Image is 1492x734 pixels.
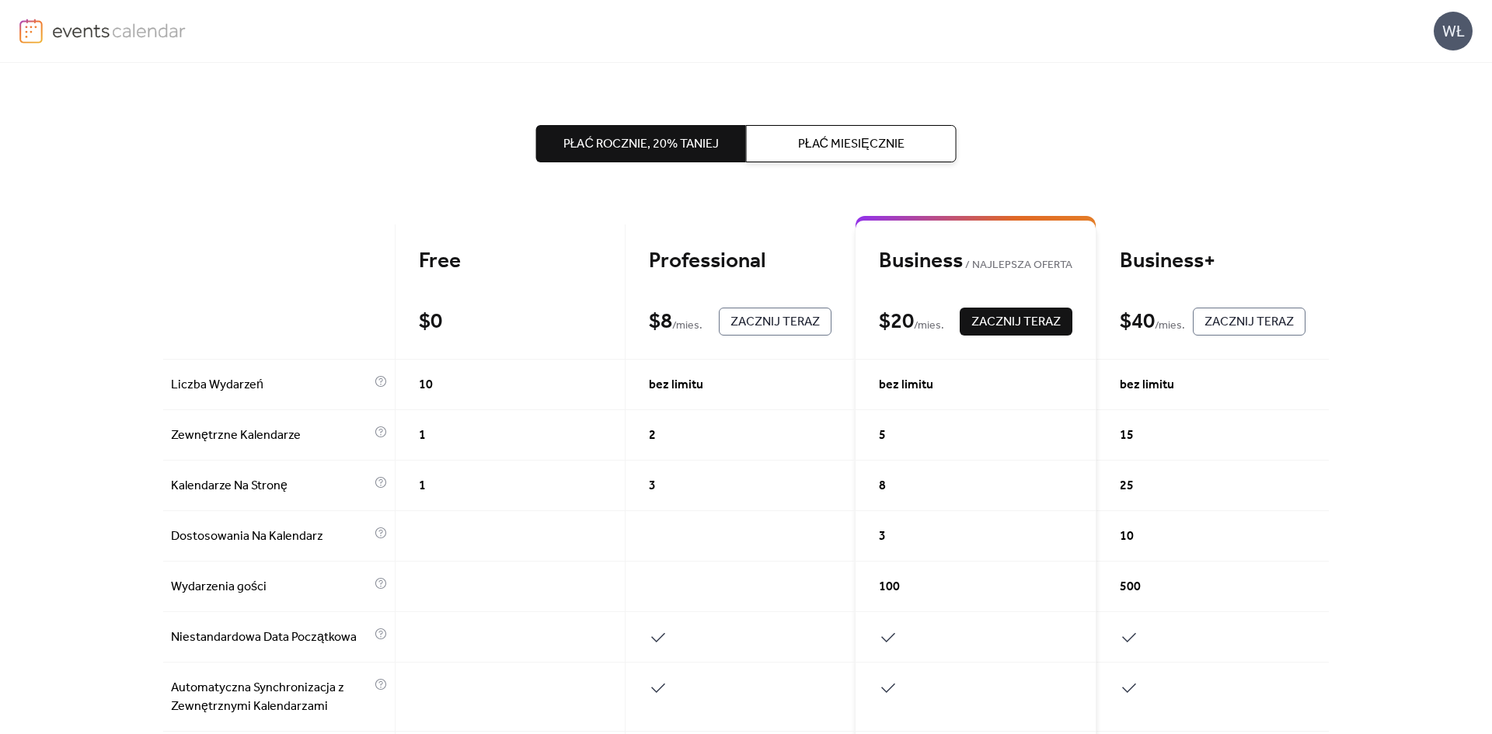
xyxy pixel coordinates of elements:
div: Free [419,248,601,275]
span: / mies. [672,317,702,336]
span: bez limitu [879,376,933,395]
span: 8 [879,477,886,496]
img: logo [19,19,43,43]
span: Kalendarze Na Stronę [171,477,371,496]
span: Płać Miesięcznie [798,135,905,154]
span: 5 [879,426,886,445]
span: bez limitu [1120,376,1174,395]
span: Zewnętrzne Kalendarze [171,426,371,445]
div: $ 0 [419,308,442,336]
button: Płać Miesięcznie [746,125,956,162]
span: Zacznij Teraz [730,313,820,332]
span: 10 [419,376,433,395]
span: 3 [649,477,656,496]
span: Zacznij Teraz [971,313,1061,332]
button: Zacznij Teraz [960,308,1072,336]
button: Płać Rocznie, 20% taniej [536,125,746,162]
button: Zacznij Teraz [719,308,831,336]
span: 10 [1120,527,1134,546]
span: 25 [1120,477,1134,496]
span: / mies. [1155,317,1185,336]
div: Professional [649,248,831,275]
span: bez limitu [649,376,703,395]
span: Wydarzenia gości [171,578,371,597]
span: 500 [1120,578,1141,597]
span: / mies. [914,317,944,336]
span: Automatyczna Synchronizacja z Zewnętrznymi Kalendarzami [171,679,371,716]
div: $ 8 [649,308,672,336]
span: NAJLEPSZA OFERTA [963,256,1072,275]
div: Business [879,248,1072,275]
div: WŁ [1434,12,1473,50]
span: Niestandardowa Data Początkowa [171,628,371,647]
span: 1 [419,426,426,445]
div: Business+ [1120,248,1305,275]
span: 2 [649,426,656,445]
span: 3 [879,527,886,546]
span: Liczba Wydarzeń [171,376,371,395]
span: 15 [1120,426,1134,445]
div: $ 20 [879,308,914,336]
span: 100 [879,578,900,597]
div: $ 40 [1120,308,1155,336]
span: 1 [419,477,426,496]
span: Płać Rocznie, 20% taniej [563,135,719,154]
span: Dostosowania Na Kalendarz [171,527,371,546]
button: Zacznij Teraz [1193,308,1305,336]
span: Zacznij Teraz [1204,313,1294,332]
img: logo-type [52,19,186,42]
